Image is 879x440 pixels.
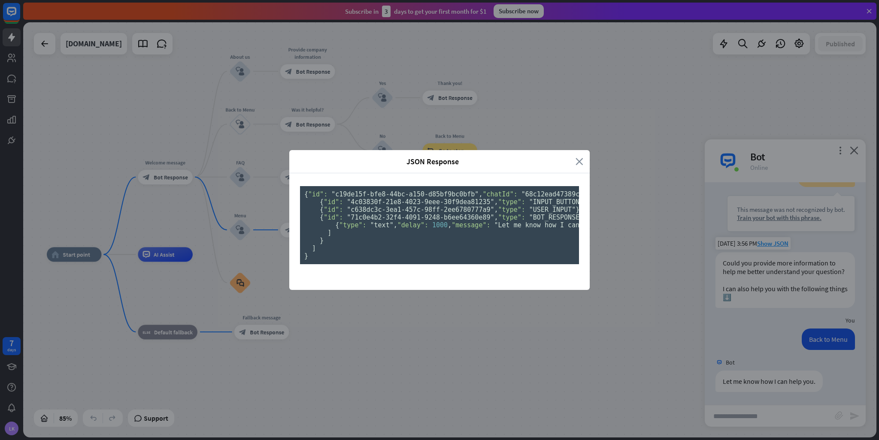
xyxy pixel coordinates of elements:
[482,190,517,198] span: "chatId":
[331,190,479,198] span: "c19de15f-bfe8-44bc-a150-d85bf9bc0bfb"
[529,206,576,214] span: "USER_INPUT"
[529,214,583,221] span: "BOT_RESPONSE"
[300,186,579,264] pre: { , , , , , , , { , , , , , , , }, [ , , , , , ], [ { , , , , , , }, { , }, { , , [ { , , } ] } ] }
[347,214,494,221] span: "71c0e4b2-32f4-4091-9248-b6ee64360e89"
[494,221,622,229] span: "Let me know how I can help you."
[339,221,366,229] span: "type":
[347,198,494,206] span: "4c03830f-21e8-4023-9eee-30f9dea81235"
[324,206,343,214] span: "id":
[521,190,622,198] span: "68c12ead47389c0007391929"
[347,206,494,214] span: "c638dc3c-3ea1-457c-98ff-2ee6780777a9"
[498,214,525,221] span: "type":
[308,190,327,198] span: "id":
[324,198,343,206] span: "id":
[529,198,603,206] span: "INPUT_BUTTON_GOTO"
[498,198,525,206] span: "type":
[324,214,343,221] span: "id":
[397,221,428,229] span: "delay":
[452,221,490,229] span: "message":
[498,206,525,214] span: "type":
[432,221,448,229] span: 1000
[296,157,569,166] span: JSON Response
[370,221,394,229] span: "text"
[7,3,33,29] button: Open LiveChat chat widget
[576,157,583,166] i: close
